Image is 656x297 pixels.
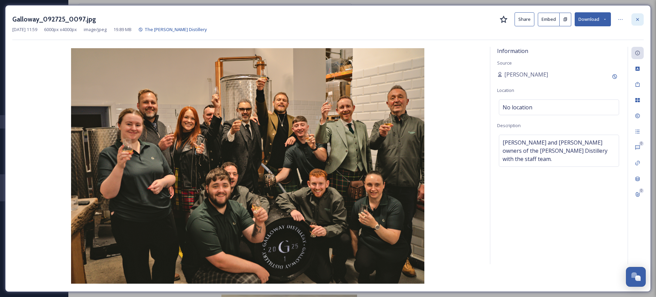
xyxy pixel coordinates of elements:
[12,14,96,24] h3: Galloway_092725_0097.jpg
[503,103,532,111] span: No location
[639,188,644,193] div: 0
[145,26,207,32] span: The [PERSON_NAME] Distillery
[504,70,548,79] span: [PERSON_NAME]
[12,48,483,284] img: Galloway_092725_0097.jpg
[575,12,611,26] button: Download
[515,12,534,26] button: Share
[497,60,512,66] span: Source
[538,13,560,26] button: Embed
[497,122,521,129] span: Description
[113,26,132,33] span: 19.89 MB
[639,141,644,146] div: 0
[626,267,646,287] button: Open Chat
[497,87,514,93] span: Location
[12,26,37,33] span: [DATE] 11:59
[84,26,107,33] span: image/jpeg
[497,47,528,55] span: Information
[503,138,615,163] span: [PERSON_NAME] and [PERSON_NAME] owners of the [PERSON_NAME] Distillery with the staff team.
[44,26,77,33] span: 6000 px x 4000 px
